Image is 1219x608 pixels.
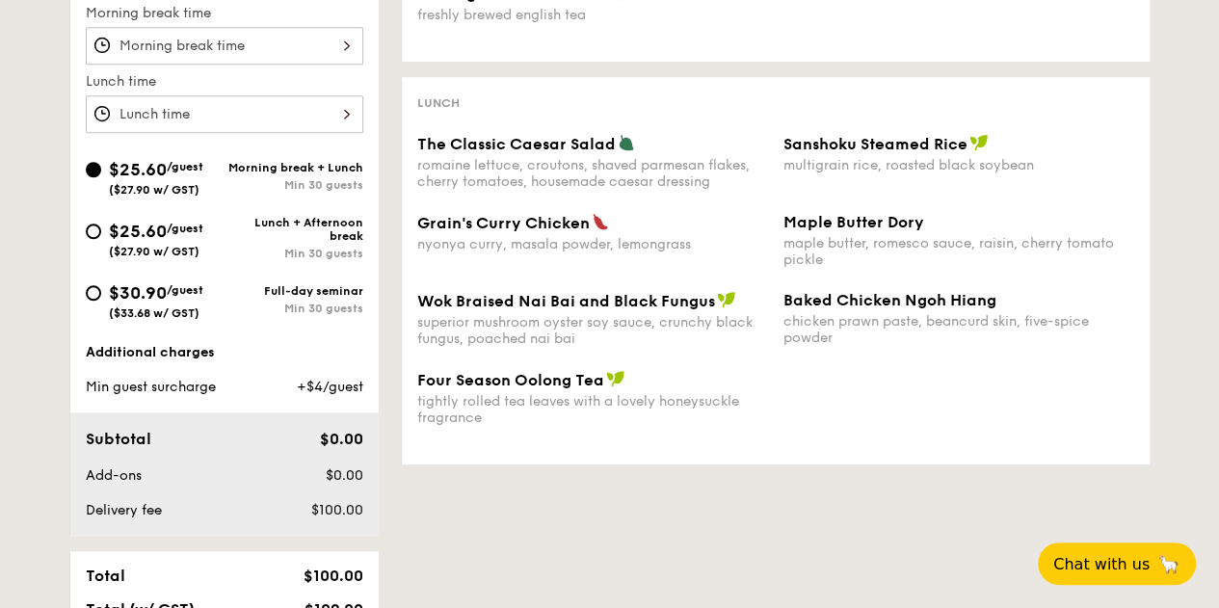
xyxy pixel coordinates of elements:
[606,370,625,387] img: icon-vegan.f8ff3823.svg
[618,134,635,151] img: icon-vegetarian.fe4039eb.svg
[783,157,1134,173] div: multigrain rice, roasted black soybean
[225,216,363,243] div: Lunch + Afternoon break
[417,236,768,252] div: nyonya curry, masala powder, lemongrass
[325,467,362,484] span: $0.00
[417,157,768,190] div: romaine lettuce, croutons, shaved parmesan flakes, cherry tomatoes, housemade caesar dressing
[417,96,460,110] span: Lunch
[86,467,142,484] span: Add-ons
[1157,553,1180,575] span: 🦙
[109,159,167,180] span: $25.60
[86,27,363,65] input: Morning break time
[86,162,101,177] input: $25.60/guest($27.90 w/ GST)Morning break + LunchMin 30 guests
[783,313,1134,346] div: chicken prawn paste, beancurd skin, five-spice powder
[783,235,1134,268] div: maple butter, romesco sauce, raisin, cherry tomato pickle
[783,291,996,309] span: Baked Chicken Ngoh Hiang
[1038,542,1196,585] button: Chat with us🦙
[417,214,590,232] span: Grain's Curry Chicken
[109,221,167,242] span: $25.60
[417,135,616,153] span: The Classic Caesar Salad
[310,502,362,518] span: $100.00
[167,283,203,297] span: /guest
[86,502,162,518] span: Delivery fee
[592,213,609,230] img: icon-spicy.37a8142b.svg
[86,4,363,23] label: Morning break time
[86,567,125,585] span: Total
[417,292,715,310] span: Wok Braised Nai Bai and Black Fungus
[109,183,199,197] span: ($27.90 w/ GST)
[225,247,363,260] div: Min 30 guests
[783,213,924,231] span: Maple Butter Dory
[417,393,768,426] div: tightly rolled tea leaves with a lovely honeysuckle fragrance
[417,314,768,347] div: superior mushroom oyster soy sauce, crunchy black fungus, poached nai bai
[109,245,199,258] span: ($27.90 w/ GST)
[783,135,967,153] span: Sanshoku Steamed Rice
[86,343,363,362] div: Additional charges
[717,291,736,308] img: icon-vegan.f8ff3823.svg
[319,430,362,448] span: $0.00
[109,306,199,320] span: ($33.68 w/ GST)
[86,95,363,133] input: Lunch time
[225,178,363,192] div: Min 30 guests
[86,285,101,301] input: $30.90/guest($33.68 w/ GST)Full-day seminarMin 30 guests
[167,160,203,173] span: /guest
[303,567,362,585] span: $100.00
[86,430,151,448] span: Subtotal
[225,284,363,298] div: Full-day seminar
[417,371,604,389] span: Four Season Oolong Tea
[86,72,363,92] label: Lunch time
[86,379,216,395] span: Min guest surcharge
[225,161,363,174] div: Morning break + Lunch
[167,222,203,235] span: /guest
[417,7,768,23] div: freshly brewed english tea
[225,302,363,315] div: Min 30 guests
[969,134,989,151] img: icon-vegan.f8ff3823.svg
[296,379,362,395] span: +$4/guest
[109,282,167,304] span: $30.90
[1053,555,1150,573] span: Chat with us
[86,224,101,239] input: $25.60/guest($27.90 w/ GST)Lunch + Afternoon breakMin 30 guests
